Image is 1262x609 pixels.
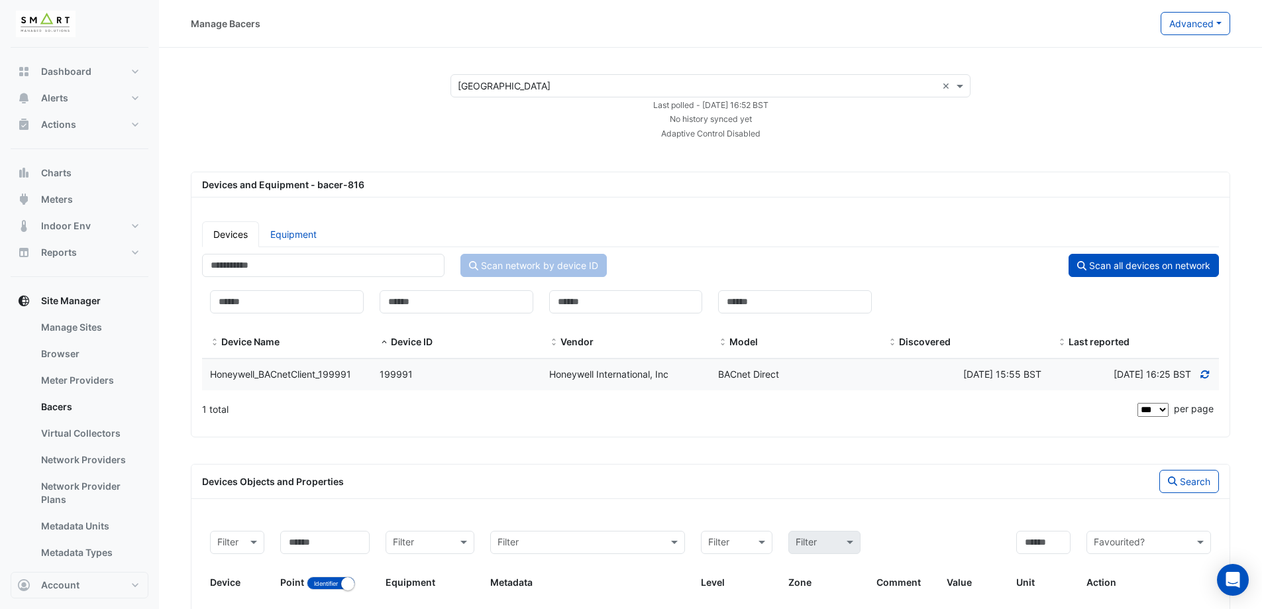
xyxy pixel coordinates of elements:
span: Actions [41,118,76,131]
app-icon: Indoor Env [17,219,30,233]
span: Comment [876,577,921,588]
app-icon: Alerts [17,91,30,105]
button: Search [1159,470,1219,493]
span: Discovered [899,336,951,347]
div: Open Intercom Messenger [1217,564,1249,596]
div: Manage Bacers [191,17,260,30]
span: Value [947,577,972,588]
span: Device ID [380,337,389,348]
a: Browser [30,341,148,367]
span: Device [210,577,240,588]
img: Company Logo [16,11,76,37]
a: Manage Sites [30,314,148,341]
span: Metadata [490,577,533,588]
app-icon: Meters [17,193,30,206]
div: Devices and Equipment - bacer-816 [194,178,1227,192]
button: Site Manager [11,288,148,314]
span: Discovered [888,337,897,348]
span: Indoor Env [41,219,91,233]
a: Devices [202,221,259,247]
span: Alerts [41,91,68,105]
a: Virtual Collectors [30,420,148,447]
span: Discovered at [1114,368,1191,380]
a: Metadata [30,566,148,592]
span: Site Manager [41,294,101,307]
button: Scan all devices on network [1069,254,1219,277]
span: Honeywell_BACnetClient_199991 [210,368,351,380]
span: Unit [1016,577,1035,588]
span: Vendor [560,336,594,347]
span: Reports [41,246,77,259]
app-icon: Actions [17,118,30,131]
small: Adaptive Control Disabled [661,129,761,138]
span: Action [1086,577,1116,588]
a: Bacers [30,394,148,420]
span: Charts [41,166,72,180]
ui-switch: Toggle between object name and object identifier [307,577,355,588]
button: Actions [11,111,148,138]
span: Devices Objects and Properties [202,476,344,487]
span: Device ID [391,336,433,347]
span: Meters [41,193,73,206]
button: Meters [11,186,148,213]
small: Fri 29-Aug-2025 16:52 BST [653,100,768,110]
app-icon: Site Manager [17,294,30,307]
span: Point [280,577,304,588]
span: Last reported [1069,336,1130,347]
app-icon: Reports [17,246,30,259]
button: Alerts [11,85,148,111]
button: Reports [11,239,148,266]
span: Device Name [210,337,219,348]
span: 199991 [380,368,413,380]
span: Vendor [549,337,558,348]
a: Metadata Types [30,539,148,566]
button: Dashboard [11,58,148,85]
button: Charts [11,160,148,186]
button: Account [11,572,148,598]
span: Device Name [221,336,280,347]
app-icon: Dashboard [17,65,30,78]
button: Advanced [1161,12,1230,35]
span: per page [1174,403,1214,414]
span: Level [701,577,725,588]
span: Clear [942,79,953,93]
div: Please select Filter first [780,531,868,554]
small: No history synced yet [670,114,752,124]
span: Zone [788,577,812,588]
span: Model [729,336,758,347]
a: Equipment [259,221,328,247]
a: Network Providers [30,447,148,473]
button: Indoor Env [11,213,148,239]
a: Refresh [1199,368,1211,380]
span: Model [718,337,727,348]
span: Dashboard [41,65,91,78]
span: Account [41,579,79,592]
span: Last reported [1057,337,1067,348]
a: Meter Providers [30,367,148,394]
span: Honeywell International, Inc [549,368,668,380]
a: Metadata Units [30,513,148,539]
a: Network Provider Plans [30,473,148,513]
span: Equipment [386,577,435,588]
span: BACnet Direct [718,368,779,380]
span: Fri 29-Aug-2025 15:55 BST [963,368,1041,380]
app-icon: Charts [17,166,30,180]
div: 1 total [202,393,1135,426]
